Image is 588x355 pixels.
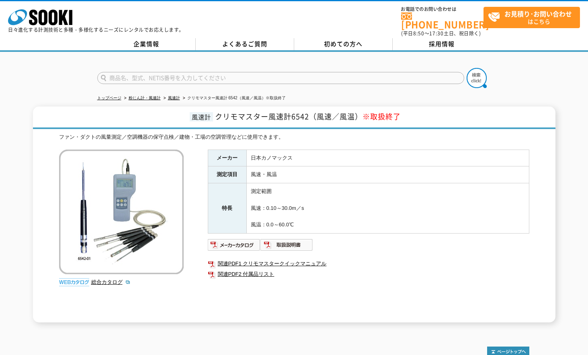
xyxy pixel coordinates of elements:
span: (平日 ～ 土日、祝日除く) [401,30,481,37]
a: 取扱説明書 [260,244,313,250]
a: 関連PDF1 クリモマスタークイックマニュアル [208,259,529,269]
a: 風速計 [168,96,180,100]
a: 総合カタログ [91,279,131,285]
a: メーカーカタログ [208,244,260,250]
th: 測定項目 [208,166,246,183]
td: 日本カノマックス [246,150,529,166]
input: 商品名、型式、NETIS番号を入力してください [97,72,464,84]
td: 測定範囲 風速：0.10～30.0m／s 風温：0.0～60.0℃ [246,183,529,234]
img: メーカーカタログ [208,238,260,251]
span: 初めての方へ [324,39,363,48]
span: はこちら [488,7,580,27]
img: btn_search.png [467,68,487,88]
li: クリモマスター風速計 6542（風速／風温）※取扱終了 [181,94,286,103]
span: 風速計 [190,112,213,121]
th: メーカー [208,150,246,166]
a: トップページ [97,96,121,100]
img: webカタログ [59,278,89,286]
th: 特長 [208,183,246,234]
a: お見積り･お問い合わせはこちら [484,7,580,28]
a: 粉じん計・風速計 [129,96,161,100]
p: 日々進化する計測技術と多種・多様化するニーズにレンタルでお応えします。 [8,27,184,32]
a: 関連PDF2 付属品リスト [208,269,529,279]
div: ファン・ダクトの風量測定／空調機器の保守点検／建物・工場の空調管理などに使用できます。 [59,133,529,142]
span: 8:50 [413,30,424,37]
img: クリモマスター風速計 6542（風速／風温）※取扱終了 [59,150,184,274]
td: 風速・風温 [246,166,529,183]
a: 採用情報 [393,38,491,50]
a: 企業情報 [97,38,196,50]
span: クリモマスター風速計6542（風速／風温） [215,111,401,122]
span: ※取扱終了 [363,111,401,122]
span: 17:30 [429,30,444,37]
span: お電話でのお問い合わせは [401,7,484,12]
a: [PHONE_NUMBER] [401,12,484,29]
a: よくあるご質問 [196,38,294,50]
a: 初めての方へ [294,38,393,50]
strong: お見積り･お問い合わせ [504,9,572,18]
img: 取扱説明書 [260,238,313,251]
